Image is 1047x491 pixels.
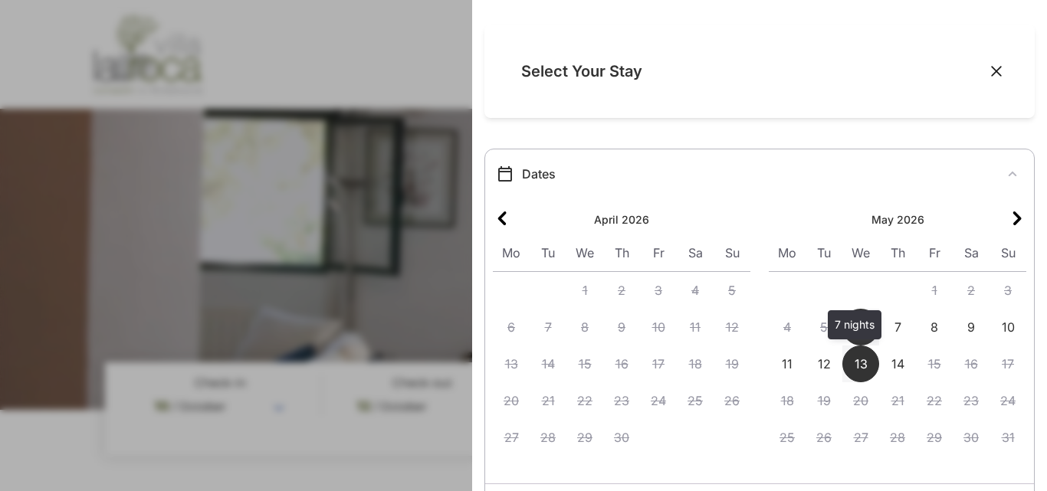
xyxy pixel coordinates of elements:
button: Select Thursday, May 14, 2026, available [879,345,916,382]
button: Select Thursday, May 21, 2026 [879,382,916,419]
h5: May 2026 [871,214,924,225]
button: Select Sunday, April 19, 2026 [714,345,750,382]
button: Select Thursday, April 9, 2026 [603,309,640,345]
button: Select Friday, April 17, 2026 [640,345,677,382]
button: Select Tuesday, April 14, 2026 [530,345,566,382]
button: Select Tuesday, May 5, 2026 [806,309,842,345]
button: Select Tuesday, April 28, 2026 [530,419,566,456]
span: 17 [990,345,1026,382]
button: Select Friday, May 29, 2026 [916,419,953,456]
div: Tu [806,234,842,271]
button: Select Friday, May 1, 2026 [916,272,953,309]
h5: April 2026 [594,214,649,225]
span: 1 [566,272,603,309]
span: 12 [806,345,842,382]
button: Select Sunday, April 5, 2026 [714,272,750,309]
span: 16 [953,345,990,382]
button: Select Saturday, April 4, 2026 [677,272,714,309]
span: 4 [769,309,806,345]
nav: Calendar navigation controls [493,201,750,234]
button: Select Saturday, April 18, 2026 [677,345,714,382]
span: 6 [842,309,879,345]
button: Saturday, May 16, 2026, unavailable [953,345,990,382]
span: 8 [916,309,953,345]
span: 8 [566,309,603,345]
button: Select Monday, May 4, 2026 [769,309,806,345]
span: 27 [842,419,879,456]
button: Select Saturday, May 30, 2026 [953,419,990,456]
span: 13 [842,345,879,382]
div: Th [603,234,640,271]
div: Th [879,234,916,271]
span: 10 [990,309,1026,345]
section: Calendar carousel for date selection [485,192,1034,465]
span: 26 [714,382,750,419]
button: Select Monday, May 25, 2026 [769,419,806,456]
button: Select Sunday, May 31, 2026 [990,419,1026,456]
span: 1 [916,272,953,309]
button: Select Wednesday, April 29, 2026 [566,419,603,456]
span: 24 [640,382,677,419]
button: Select Friday, May 22, 2026 [916,382,953,419]
button: Next month [1008,201,1026,234]
span: 28 [530,419,566,456]
button: Select Monday, April 13, 2026 [493,345,530,382]
span: 20 [493,382,530,419]
span: 30 [603,419,640,456]
span: 7 [879,309,916,345]
button: Close [989,64,1004,79]
button: Select Thursday, May 7, 2026, available [879,309,916,345]
span: 21 [879,382,916,419]
button: Select Monday, April 27, 2026 [493,419,530,456]
span: 15 [916,345,953,382]
button: Select Wednesday, April 22, 2026 [566,382,603,419]
span: 29 [916,419,953,456]
span: 30 [953,419,990,456]
span: 21 [530,382,566,419]
div: Fr [916,234,953,271]
button: Sunday, May 17, 2026, unavailable [990,345,1026,382]
span: 3 [640,272,677,309]
span: 13 [493,345,530,382]
nav: Calendar navigation controls [769,201,1026,234]
span: 14 [530,345,566,382]
span: 12 [714,309,750,345]
button: Select Saturday, May 23, 2026 [953,382,990,419]
button: Select Friday, May 8, 2026, available [916,309,953,345]
button: Select Thursday, April 16, 2026 [603,345,640,382]
h1: Select Your Stay [521,63,976,80]
div: Su [714,234,750,271]
span: 28 [879,419,916,456]
button: Select Wednesday, May 27, 2026 [842,419,879,456]
div: Su [990,234,1026,271]
span: 27 [493,419,530,456]
button: Select Saturday, April 25, 2026 [677,382,714,419]
span: 22 [916,382,953,419]
span: 26 [806,419,842,456]
span: 4 [677,272,714,309]
div: Mo [493,234,530,271]
button: Select Saturday, April 11, 2026 [677,309,714,345]
button: Select Tuesday, May 12, 2026, available [806,345,842,382]
button: Select Thursday, April 30, 2026 [603,419,640,456]
button: Select Sunday, May 24, 2026 [990,382,1026,419]
button: Friday, May 15, 2026, unavailable [916,345,953,382]
button: Select Sunday, April 12, 2026 [714,309,750,345]
button: Select Thursday, May 28, 2026 [879,419,916,456]
span: 16 [603,345,640,382]
button: Wednesday, May 6, 2026, selected as arrival date [842,309,879,345]
span: 24 [990,382,1026,419]
button: Select Tuesday, May 19, 2026 [806,382,842,419]
button: Select Sunday, April 26, 2026 [714,382,750,419]
button: Select Saturday, May 2, 2026 [953,272,990,309]
button: Previous month [493,201,511,234]
span: 7 [530,309,566,345]
button: Select Monday, April 6, 2026 [493,309,530,345]
button: Select Tuesday, April 7, 2026 [530,309,566,345]
span: 20 [842,382,879,419]
span: 18 [769,382,806,419]
button: Select Wednesday, May 13, 2026, available [842,345,879,382]
span: 5 [806,309,842,345]
span: 22 [566,382,603,419]
span: 23 [603,382,640,419]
